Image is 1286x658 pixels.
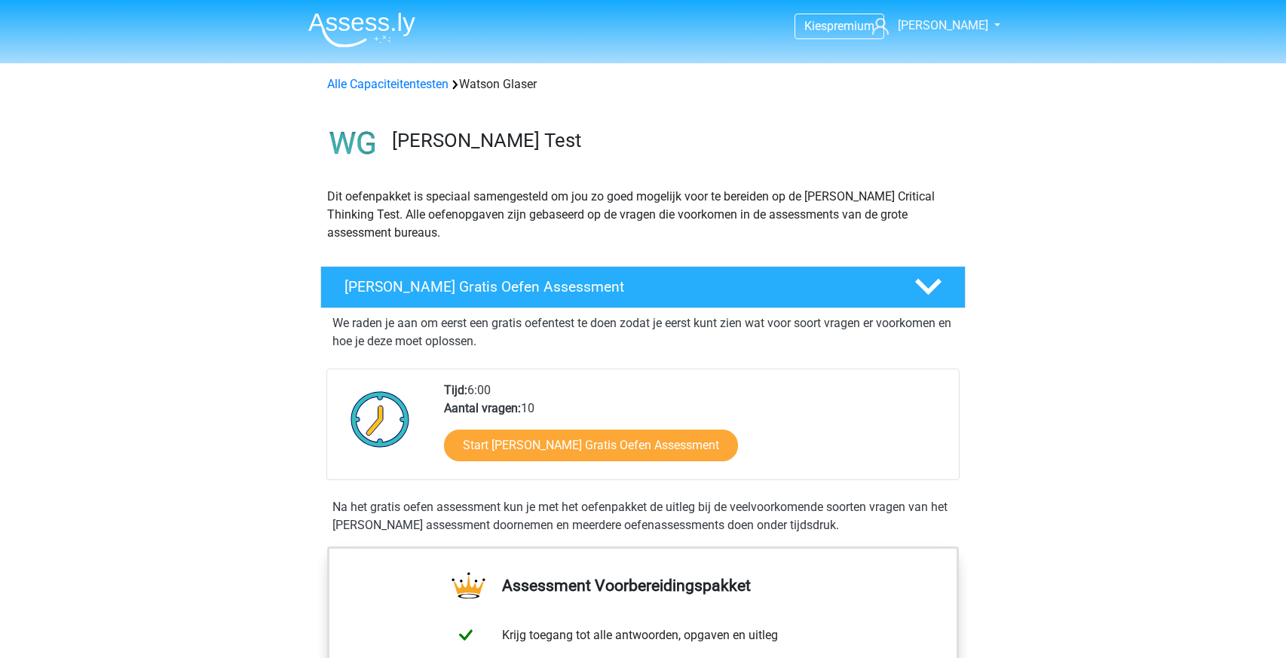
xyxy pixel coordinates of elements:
[898,18,988,32] span: [PERSON_NAME]
[795,16,883,36] a: Kiespremium
[433,381,958,479] div: 6:00 10
[444,383,467,397] b: Tijd:
[827,19,874,33] span: premium
[444,401,521,415] b: Aantal vragen:
[321,112,385,176] img: watson glaser
[332,314,954,350] p: We raden je aan om eerst een gratis oefentest te doen zodat je eerst kunt zien wat voor soort vra...
[314,266,972,308] a: [PERSON_NAME] Gratis Oefen Assessment
[308,12,415,47] img: Assessly
[327,188,959,242] p: Dit oefenpakket is speciaal samengesteld om jou zo goed mogelijk voor te bereiden op de [PERSON_N...
[804,19,827,33] span: Kies
[392,129,954,152] h3: [PERSON_NAME] Test
[866,17,990,35] a: [PERSON_NAME]
[342,381,418,457] img: Klok
[327,77,449,91] a: Alle Capaciteitentesten
[344,278,890,295] h4: [PERSON_NAME] Gratis Oefen Assessment
[326,498,960,534] div: Na het gratis oefen assessment kun je met het oefenpakket de uitleg bij de veelvoorkomende soorte...
[321,75,965,93] div: Watson Glaser
[444,430,738,461] a: Start [PERSON_NAME] Gratis Oefen Assessment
